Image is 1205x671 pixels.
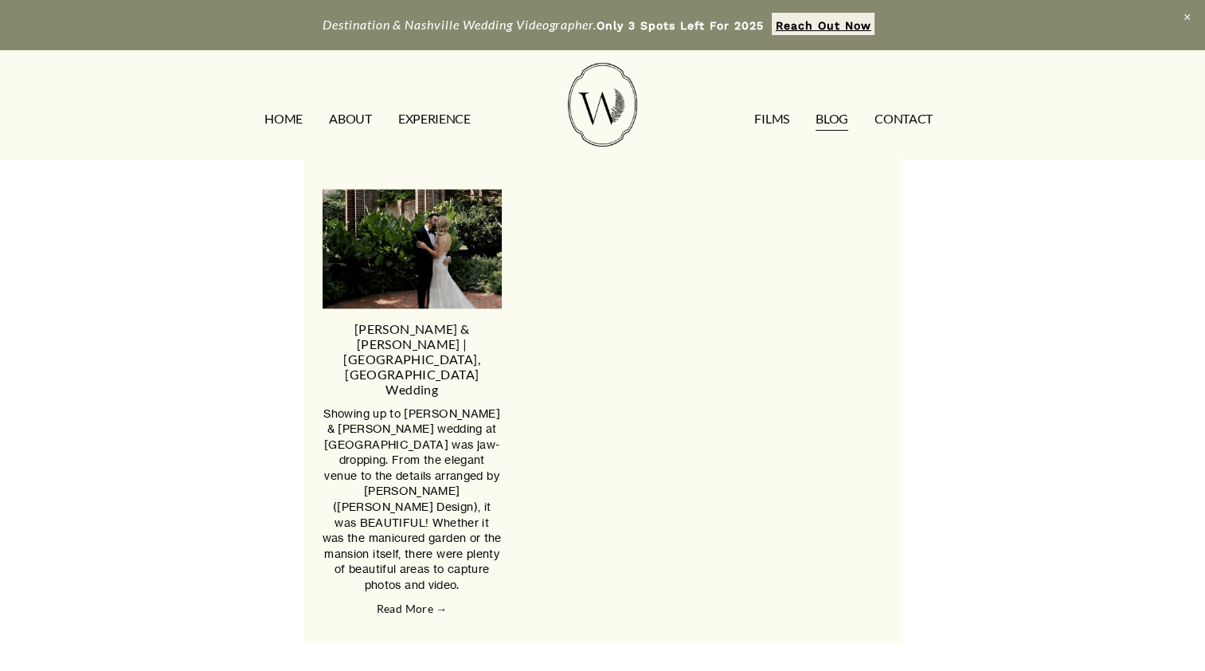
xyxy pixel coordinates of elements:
a: FILMS [754,107,788,132]
a: ABOUT [329,107,371,132]
p: Showing up to [PERSON_NAME] & [PERSON_NAME] wedding at [GEOGRAPHIC_DATA] was jaw-dropping. From t... [323,406,502,593]
a: Blog [816,107,848,132]
a: Mike &amp; Leslie | Nashville, TN Wedding [323,189,502,308]
a: EXPERIENCE [398,107,471,132]
a: Reach Out Now [772,13,874,35]
a: HOME [264,107,303,132]
strong: Reach Out Now [776,19,871,32]
a: CONTACT [874,107,933,132]
img: Wild Fern Weddings [568,63,636,147]
a: Read More → [323,601,502,617]
img: Mike &amp; Leslie | Nashville, TN Wedding [264,189,558,308]
a: [PERSON_NAME] & [PERSON_NAME] | [GEOGRAPHIC_DATA], [GEOGRAPHIC_DATA] Wedding [343,321,479,398]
